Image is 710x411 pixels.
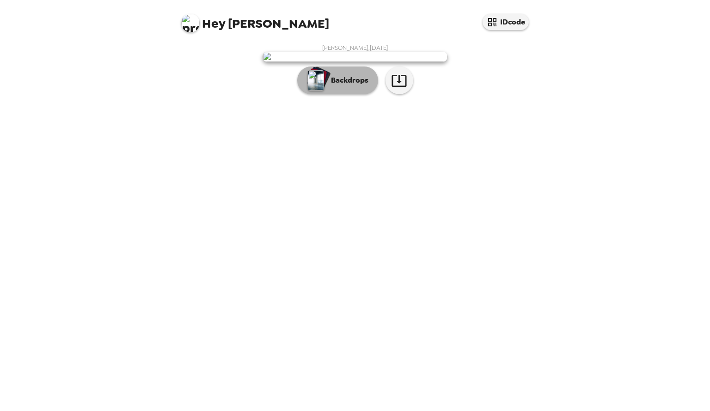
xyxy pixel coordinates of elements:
[326,75,368,86] p: Backdrops
[181,9,329,30] span: [PERSON_NAME]
[181,14,200,32] img: profile pic
[322,44,388,52] span: [PERSON_NAME] , [DATE]
[297,66,378,94] button: Backdrops
[263,52,447,62] img: user
[483,14,529,30] button: IDcode
[202,15,225,32] span: Hey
